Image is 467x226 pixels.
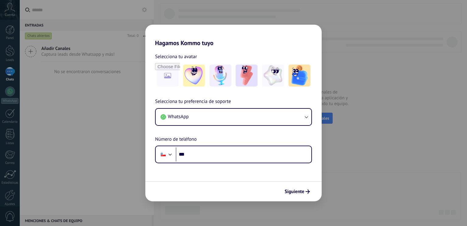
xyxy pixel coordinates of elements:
[157,148,169,161] div: Chile: + 56
[209,65,231,87] img: -2.jpeg
[155,53,197,61] span: Selecciona tu avatar
[262,65,284,87] img: -4.jpeg
[289,65,310,87] img: -5.jpeg
[236,65,258,87] img: -3.jpeg
[155,98,231,106] span: Selecciona tu preferencia de soporte
[168,114,189,120] span: WhatsApp
[282,186,313,197] button: Siguiente
[183,65,205,87] img: -1.jpeg
[155,136,197,143] span: Número de teléfono
[285,189,304,194] span: Siguiente
[156,109,311,125] button: WhatsApp
[145,25,322,47] h2: Hagamos Kommo tuyo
